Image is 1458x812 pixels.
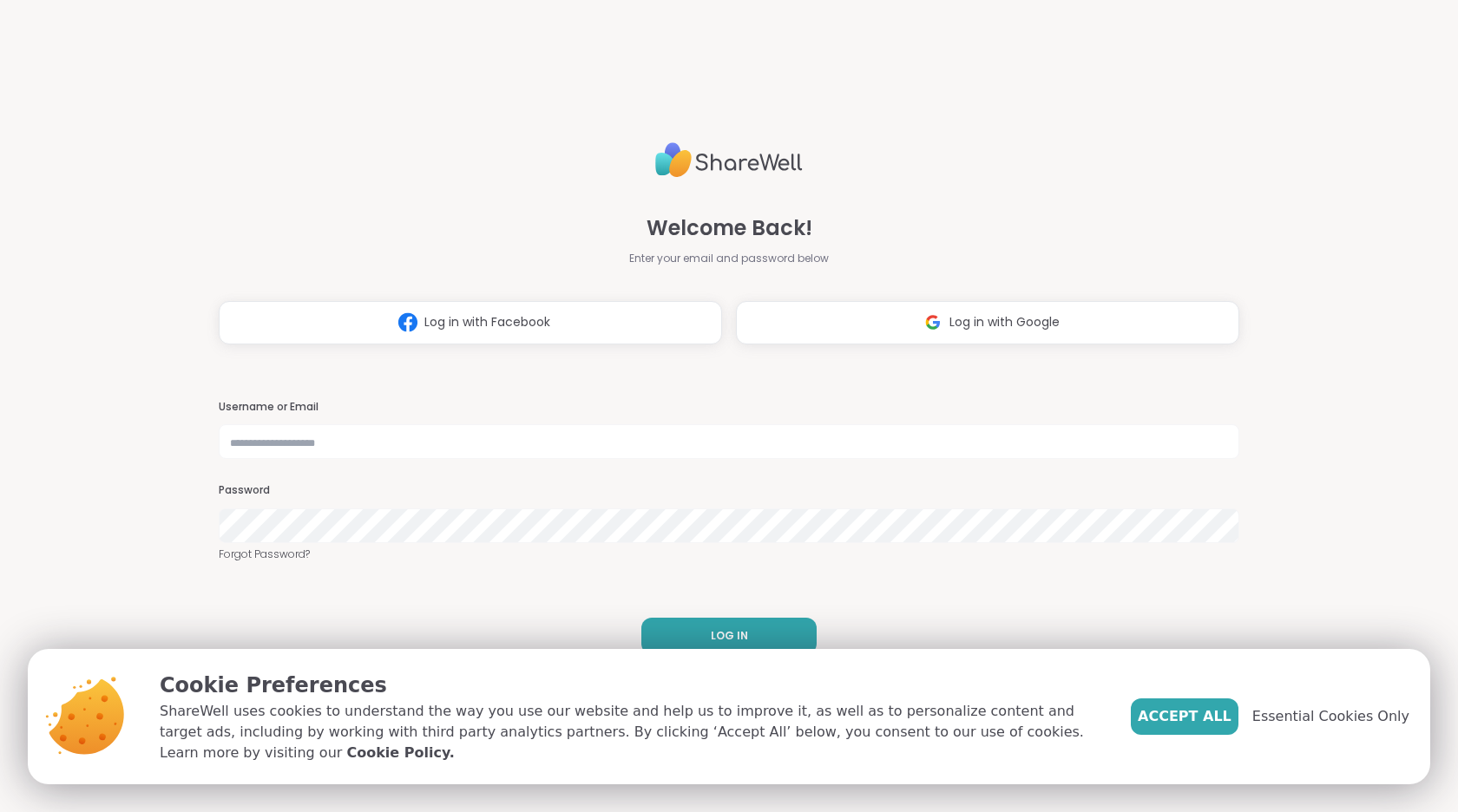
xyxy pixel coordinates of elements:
span: Log in with Google [949,313,1060,331]
h3: Password [219,483,1239,498]
p: ShareWell uses cookies to understand the way you use our website and help us to improve it, as we... [160,701,1103,763]
img: ShareWell Logomark [916,306,949,338]
a: Cookie Policy. [346,743,454,763]
p: Cookie Preferences [160,670,1103,701]
span: Enter your email and password below [629,251,829,266]
h3: Username or Email [219,400,1239,415]
img: ShareWell Logomark [391,306,424,338]
span: Essential Cookies Only [1252,706,1409,727]
button: Log in with Google [736,301,1239,344]
button: LOG IN [641,618,817,654]
span: Log in with Facebook [424,313,550,331]
button: Accept All [1131,698,1238,735]
button: Log in with Facebook [219,301,722,344]
span: Accept All [1138,706,1231,727]
span: LOG IN [711,628,748,644]
a: Forgot Password? [219,547,1239,562]
span: Welcome Back! [647,213,812,244]
img: ShareWell Logo [655,135,803,185]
